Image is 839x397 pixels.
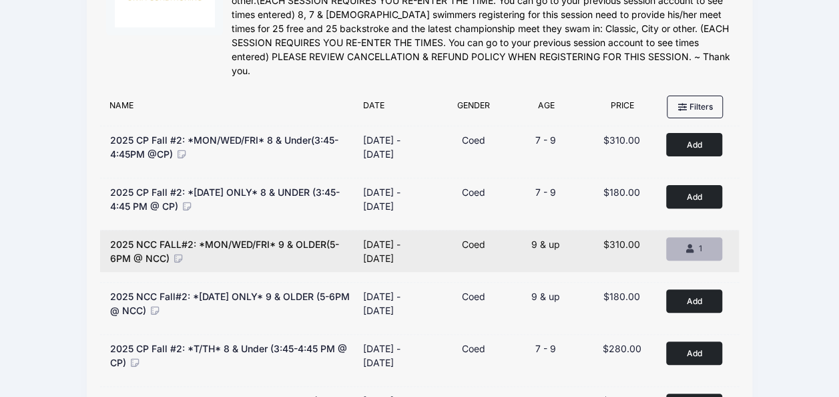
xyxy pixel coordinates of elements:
[363,289,433,317] div: [DATE] - [DATE]
[699,243,702,253] span: 1
[363,133,433,161] div: [DATE] - [DATE]
[508,100,584,118] div: Age
[439,100,508,118] div: Gender
[584,100,660,118] div: Price
[531,239,560,250] span: 9 & up
[603,186,640,198] span: $180.00
[110,134,338,160] span: 2025 CP Fall #2: *MON/WED/FRI* 8 & Under(3:45-4:45PM @CP)
[461,343,485,354] span: Coed
[535,186,556,198] span: 7 - 9
[666,342,722,365] button: Add
[110,291,350,316] span: 2025 NCC Fall#2: *[DATE] ONLY* 9 & OLDER (5-6PM @ NCC)
[103,100,356,118] div: Name
[666,185,722,209] button: Add
[363,237,433,265] div: [DATE] - [DATE]
[603,134,640,146] span: $310.00
[535,134,556,146] span: 7 - 9
[461,239,485,250] span: Coed
[603,291,640,302] span: $180.00
[363,185,433,213] div: [DATE] - [DATE]
[666,289,722,313] button: Add
[461,291,485,302] span: Coed
[356,100,439,118] div: Date
[603,239,640,250] span: $310.00
[535,343,556,354] span: 7 - 9
[461,186,485,198] span: Coed
[666,133,722,156] button: Add
[110,186,340,212] span: 2025 CP Fall #2: *[DATE] ONLY* 8 & UNDER (3:45-4:45 PM @ CP)
[666,237,722,260] button: 1
[667,96,723,118] button: Filters
[602,343,641,354] span: $280.00
[110,239,339,264] span: 2025 NCC FALL#2: *MON/WED/FRI* 9 & OLDER(5-6PM @ NCC)
[461,134,485,146] span: Coed
[363,342,433,370] div: [DATE] - [DATE]
[531,291,560,302] span: 9 & up
[110,343,347,368] span: 2025 CP Fall #2: *T/TH* 8 & Under (3:45-4:45 PM @ CP)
